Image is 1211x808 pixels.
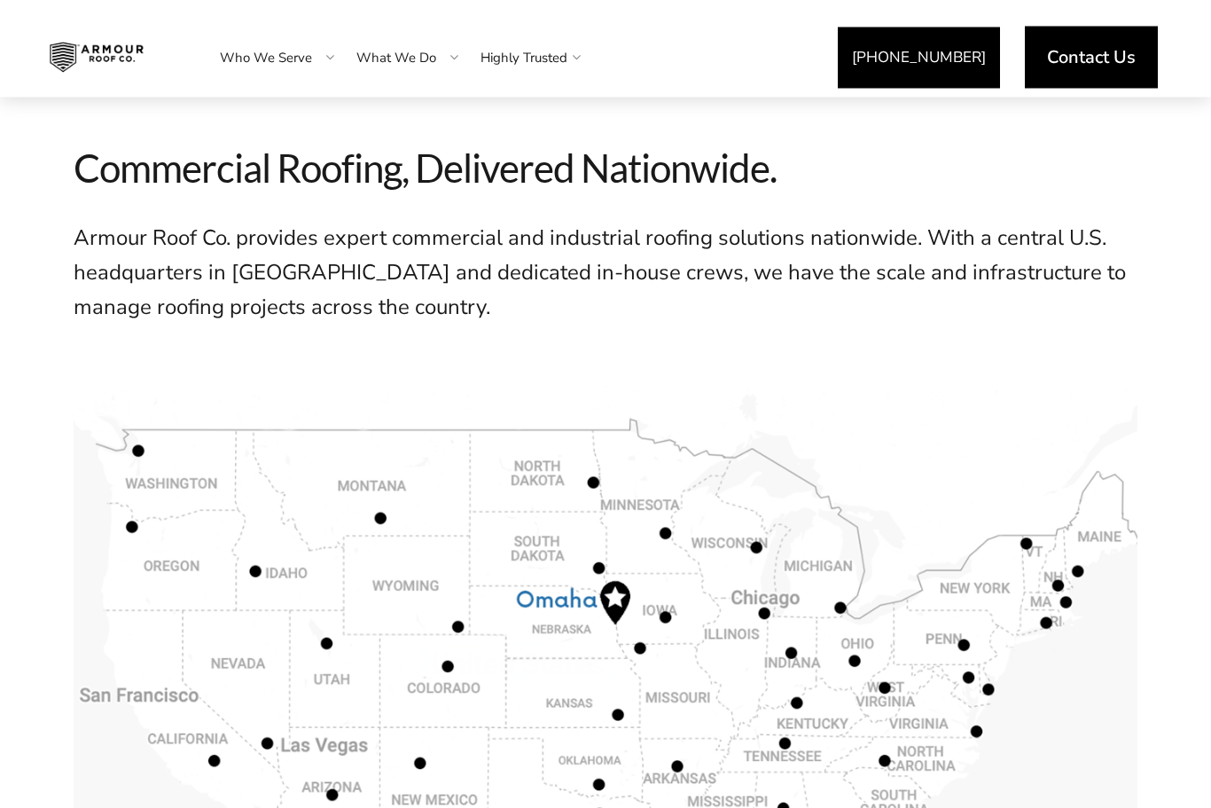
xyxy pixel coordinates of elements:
[1047,49,1136,67] span: Contact Us
[838,27,1000,89] a: [PHONE_NUMBER]
[339,35,454,80] a: What We Do
[1025,27,1158,89] a: Contact Us
[35,35,158,80] img: Industrial and Commercial Roofing Company | Armour Roof Co.
[74,145,1137,192] span: Commercial Roofing, Delivered Nationwide.
[202,35,330,80] a: Who We Serve
[74,224,1126,322] span: Armour Roof Co. provides expert commercial and industrial roofing solutions nationwide. With a ce...
[463,35,585,80] a: Highly Trusted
